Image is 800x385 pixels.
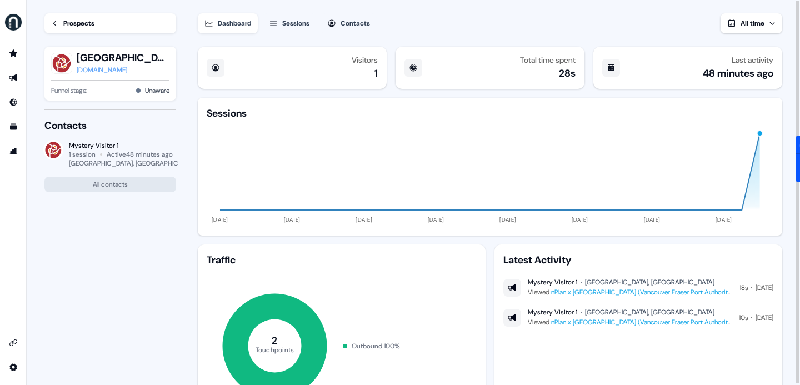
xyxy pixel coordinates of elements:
span: Funnel stage: [51,85,87,96]
tspan: 2 [272,334,278,347]
tspan: Touchpoints [256,345,294,354]
div: Visitors [352,56,378,64]
div: 18s [739,282,748,293]
div: [GEOGRAPHIC_DATA], [GEOGRAPHIC_DATA] [585,308,714,317]
a: Go to attribution [4,142,22,160]
div: Last activity [732,56,773,64]
tspan: [DATE] [572,216,588,223]
div: Prospects [63,18,94,29]
div: Mystery Visitor 1 [528,278,577,287]
tspan: [DATE] [716,216,732,223]
a: Go to outbound experience [4,69,22,87]
div: Contacts [44,119,176,132]
div: 1 session [69,150,96,159]
div: 28s [559,67,576,80]
div: [GEOGRAPHIC_DATA], [GEOGRAPHIC_DATA] [69,159,199,168]
div: Mystery Visitor 1 [69,141,176,150]
div: Sessions [207,107,247,120]
div: Mystery Visitor 1 [528,308,577,317]
button: Unaware [145,85,169,96]
button: All contacts [44,177,176,192]
button: Sessions [262,13,316,33]
tspan: [DATE] [500,216,517,223]
div: Active 48 minutes ago [107,150,173,159]
a: Go to Inbound [4,93,22,111]
tspan: [DATE] [644,216,661,223]
div: 1 [374,67,378,80]
div: 48 minutes ago [703,67,773,80]
span: All time [741,19,764,28]
button: Contacts [321,13,377,33]
div: Total time spent [520,56,576,64]
div: Viewed from [528,317,732,328]
div: Latest Activity [503,253,773,267]
a: nPlan x [GEOGRAPHIC_DATA] (Vancouver Fraser Port Authority) [551,288,733,297]
div: Sessions [282,18,309,29]
a: Prospects [44,13,176,33]
tspan: [DATE] [428,216,444,223]
div: Outbound 100 % [352,341,400,352]
div: [GEOGRAPHIC_DATA], [GEOGRAPHIC_DATA] [585,278,714,287]
a: nPlan x [GEOGRAPHIC_DATA] (Vancouver Fraser Port Authority) [551,318,733,327]
div: Traffic [207,253,477,267]
button: Dashboard [198,13,258,33]
a: Go to templates [4,118,22,136]
tspan: [DATE] [284,216,301,223]
div: Contacts [341,18,370,29]
div: [DATE] [756,282,773,293]
a: Go to prospects [4,44,22,62]
a: [DOMAIN_NAME] [77,64,169,76]
button: All time [721,13,782,33]
div: 10s [739,312,748,323]
div: Dashboard [218,18,251,29]
tspan: [DATE] [212,216,229,223]
tspan: [DATE] [356,216,373,223]
a: Go to integrations [4,334,22,352]
button: [GEOGRAPHIC_DATA] (Vancouver Fraser Port Authority) [77,51,169,64]
div: Viewed from [528,287,733,298]
div: [DATE] [756,312,773,323]
a: Go to integrations [4,358,22,376]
